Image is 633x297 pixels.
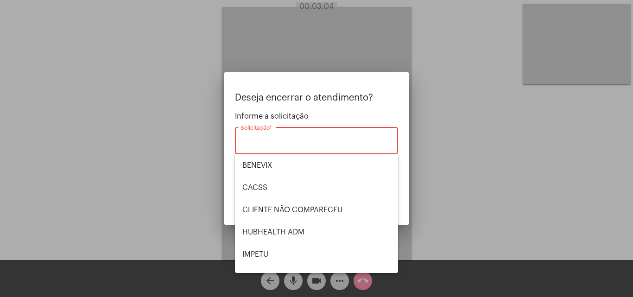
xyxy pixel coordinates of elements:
[242,243,391,265] span: IMPETU
[242,154,391,177] span: BENEVIX
[242,199,391,221] span: CLIENTE NÃO COMPARECEU
[242,177,391,199] span: CACSS
[241,139,392,147] input: Buscar solicitação
[235,93,398,103] p: Deseja encerrar o atendimento?
[242,221,391,243] span: HUBHEALTH ADM
[242,265,391,288] span: MAXIMED
[235,112,398,120] span: Informe a solicitação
